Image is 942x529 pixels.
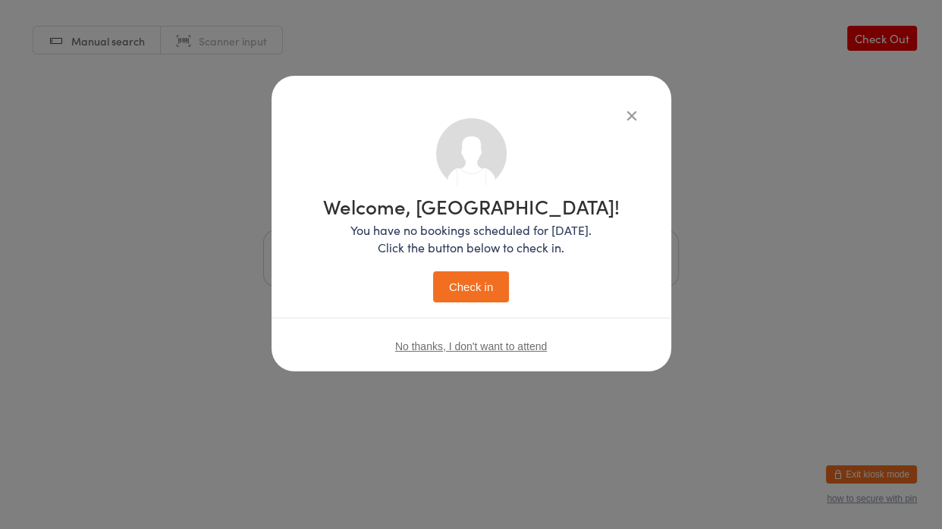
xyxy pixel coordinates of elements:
[433,271,509,302] button: Check in
[323,221,620,256] p: You have no bookings scheduled for [DATE]. Click the button below to check in.
[395,340,547,352] button: No thanks, I don't want to attend
[323,196,620,216] h1: Welcome, [GEOGRAPHIC_DATA]!
[436,118,507,189] img: no_photo.png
